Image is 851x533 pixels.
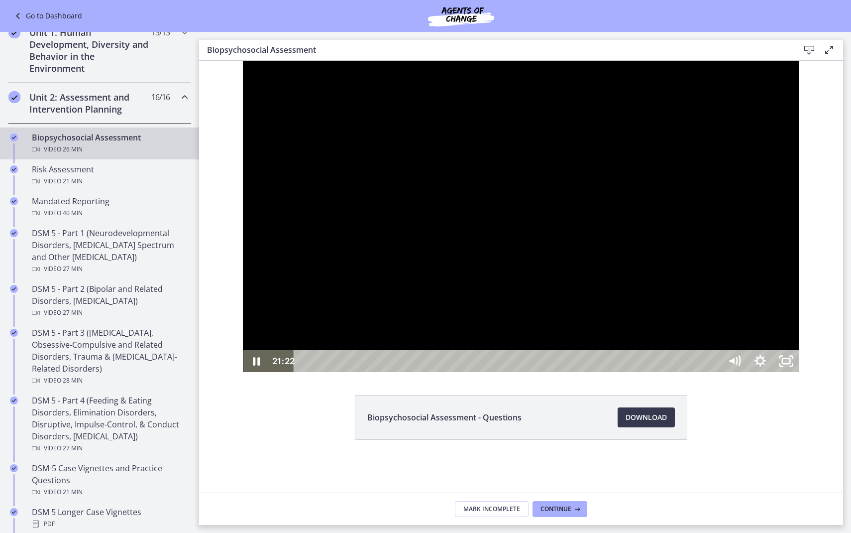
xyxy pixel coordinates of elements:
[455,501,529,517] button: Mark Incomplete
[151,26,170,38] span: 13 / 13
[548,289,574,311] button: Show settings menu
[32,327,187,387] div: DSM 5 - Part 3 ([MEDICAL_DATA], Obsessive-Compulsive and Related Disorders, Trauma & [MEDICAL_DAT...
[207,44,783,56] h3: Biopsychosocial Assessment
[32,195,187,219] div: Mandated Reporting
[32,227,187,275] div: DSM 5 - Part 1 (Neurodevelopmental Disorders, [MEDICAL_DATA] Spectrum and Other [MEDICAL_DATA])
[8,26,20,38] i: Completed
[10,197,18,205] i: Completed
[32,506,187,530] div: DSM 5 Longer Case Vignettes
[10,508,18,516] i: Completed
[61,175,83,187] span: · 21 min
[29,91,151,115] h2: Unit 2: Assessment and Intervention Planning
[10,397,18,404] i: Completed
[32,163,187,187] div: Risk Assessment
[199,61,843,372] iframe: Video Lesson
[10,285,18,293] i: Completed
[32,175,187,187] div: Video
[32,518,187,530] div: PDF
[29,26,151,74] h2: Unit 1: Human Development, Diversity and Behavior in the Environment
[61,375,83,387] span: · 28 min
[151,91,170,103] span: 16 / 16
[32,486,187,498] div: Video
[61,207,83,219] span: · 40 min
[10,165,18,173] i: Completed
[401,4,521,28] img: Agents of Change
[10,133,18,141] i: Completed
[463,505,520,513] span: Mark Incomplete
[32,442,187,454] div: Video
[523,289,548,311] button: Mute
[32,143,187,155] div: Video
[32,283,187,319] div: DSM 5 - Part 2 (Bipolar and Related Disorders, [MEDICAL_DATA])
[8,91,20,103] i: Completed
[61,143,83,155] span: · 26 min
[574,289,600,311] button: Unfullscreen
[540,505,571,513] span: Continue
[12,10,82,22] a: Go to Dashboard
[32,263,187,275] div: Video
[32,395,187,454] div: DSM 5 - Part 4 (Feeding & Eating Disorders, Elimination Disorders, Disruptive, Impulse-Control, &...
[618,407,675,427] a: Download
[32,375,187,387] div: Video
[626,411,667,423] span: Download
[32,462,187,498] div: DSM-5 Case Vignettes and Practice Questions
[61,307,83,319] span: · 27 min
[32,307,187,319] div: Video
[10,329,18,337] i: Completed
[10,464,18,472] i: Completed
[10,229,18,237] i: Completed
[61,263,83,275] span: · 27 min
[61,442,83,454] span: · 27 min
[32,207,187,219] div: Video
[32,132,187,155] div: Biopsychosocial Assessment
[367,411,522,423] span: Biopsychosocial Assessment - Questions
[532,501,587,517] button: Continue
[61,486,83,498] span: · 21 min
